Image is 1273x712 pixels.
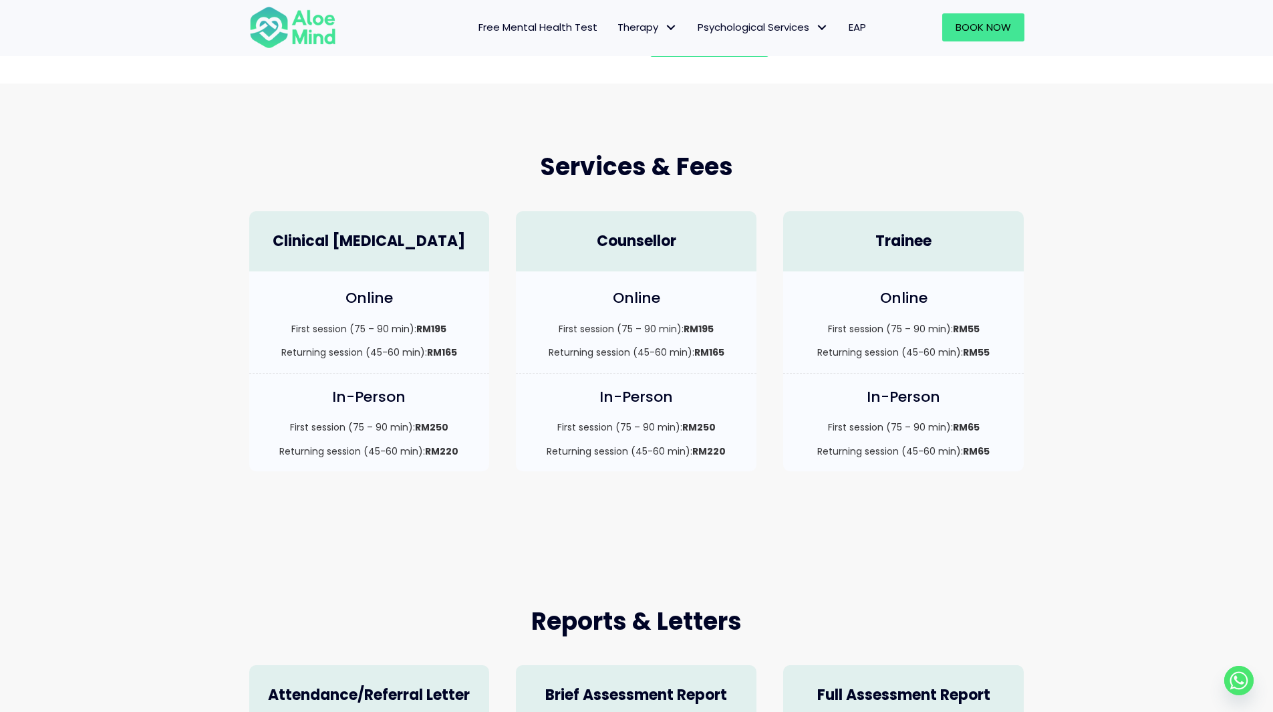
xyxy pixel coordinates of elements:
p: First session (75 – 90 min): [263,322,476,336]
strong: RM220 [692,445,726,458]
strong: RM65 [963,445,990,458]
p: Returning session (45-60 min): [797,346,1010,359]
a: TherapyTherapy: submenu [607,13,688,41]
span: Services & Fees [540,150,733,184]
p: First session (75 – 90 min): [263,421,476,434]
span: Psychological Services [698,20,829,34]
h4: Full Assessment Report [797,685,1010,706]
p: Returning session (45-60 min): [797,445,1010,458]
p: Returning session (45-60 min): [529,346,743,359]
h4: In-Person [797,387,1010,408]
h4: Trainee [797,231,1010,252]
h4: Online [529,288,743,309]
span: EAP [849,20,866,34]
strong: RM165 [694,346,724,359]
a: Book Now [942,13,1024,41]
h4: In-Person [263,387,476,408]
p: First session (75 – 90 min): [529,322,743,336]
p: First session (75 – 90 min): [797,421,1010,434]
p: First session (75 – 90 min): [529,421,743,434]
a: Psychological ServicesPsychological Services: submenu [688,13,839,41]
span: Book Now [956,20,1011,34]
h4: Online [263,288,476,309]
strong: RM65 [953,421,980,434]
h4: Clinical [MEDICAL_DATA] [263,231,476,252]
h4: Counsellor [529,231,743,252]
p: Returning session (45-60 min): [529,445,743,458]
a: Whatsapp [1224,666,1254,695]
p: Returning session (45-60 min): [263,445,476,458]
strong: RM195 [684,322,714,336]
span: Free Mental Health Test [478,20,597,34]
h4: Brief Assessment Report [529,685,743,706]
strong: RM165 [427,346,457,359]
img: Aloe mind Logo [249,5,336,49]
strong: RM250 [682,421,716,434]
strong: RM220 [425,445,458,458]
a: EAP [839,13,876,41]
h4: Online [797,288,1010,309]
span: Reports & Letters [531,604,742,638]
strong: RM195 [416,322,446,336]
h4: In-Person [529,387,743,408]
nav: Menu [353,13,876,41]
p: First session (75 – 90 min): [797,322,1010,336]
a: Free Mental Health Test [468,13,607,41]
strong: RM250 [415,421,448,434]
span: Therapy [617,20,678,34]
p: Returning session (45-60 min): [263,346,476,359]
span: Therapy: submenu [662,18,681,37]
span: Psychological Services: submenu [813,18,832,37]
strong: RM55 [963,346,990,359]
strong: RM55 [953,322,980,336]
h4: Attendance/Referral Letter [263,685,476,706]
